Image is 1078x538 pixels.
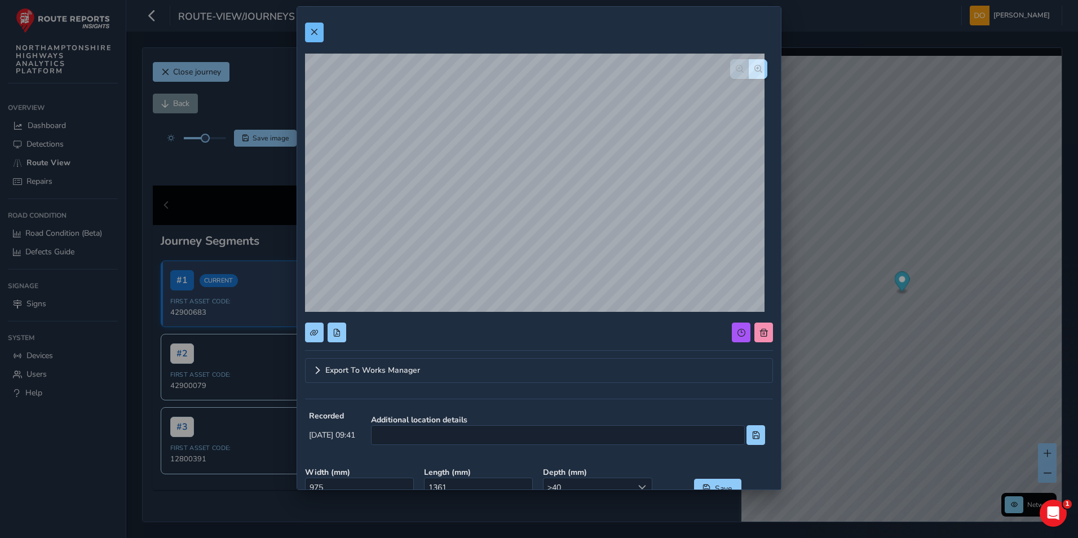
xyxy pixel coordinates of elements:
span: 1 [1063,500,1072,509]
span: Save [714,483,733,494]
strong: Additional location details [371,414,765,425]
iframe: Intercom live chat [1040,500,1067,527]
span: Export To Works Manager [325,367,420,374]
strong: Length ( mm ) [424,467,535,478]
strong: Recorded [309,411,355,421]
button: Save [694,479,741,499]
span: >40 [544,478,633,497]
strong: Width ( mm ) [305,467,416,478]
span: [DATE] 09:41 [309,430,355,440]
a: Expand [305,358,773,383]
strong: Depth ( mm ) [543,467,654,478]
